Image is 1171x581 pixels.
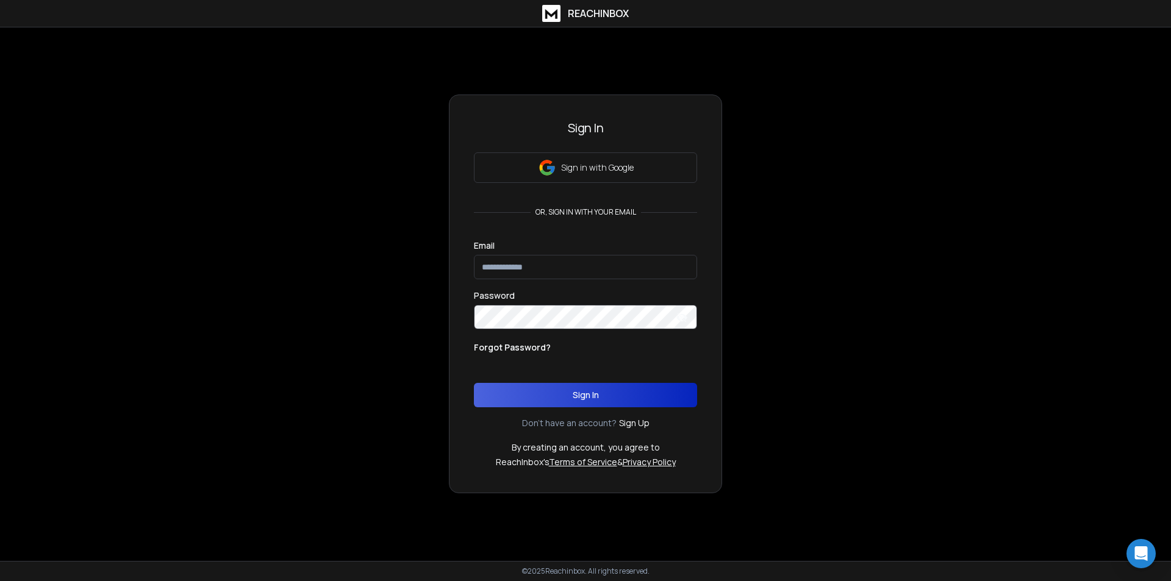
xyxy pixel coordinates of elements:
[568,6,629,21] h1: ReachInbox
[474,291,515,300] label: Password
[474,383,697,407] button: Sign In
[619,417,650,429] a: Sign Up
[522,417,617,429] p: Don't have an account?
[474,241,495,250] label: Email
[1126,539,1156,568] div: Open Intercom Messenger
[496,456,676,468] p: ReachInbox's &
[542,5,560,22] img: logo
[531,207,641,217] p: or, sign in with your email
[512,441,660,454] p: By creating an account, you agree to
[474,119,697,137] h3: Sign In
[474,341,551,354] p: Forgot Password?
[549,456,617,468] a: Terms of Service
[474,152,697,183] button: Sign in with Google
[542,5,629,22] a: ReachInbox
[561,162,634,174] p: Sign in with Google
[522,566,650,576] p: © 2025 Reachinbox. All rights reserved.
[623,456,676,468] a: Privacy Policy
